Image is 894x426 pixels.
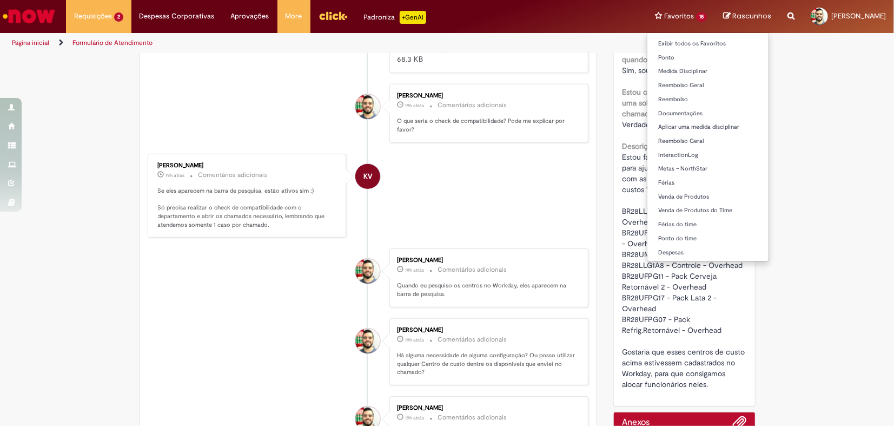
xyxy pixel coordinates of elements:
div: Emanuel Francisco Nogueira De Queiroz [355,329,380,353]
div: Karine Vieira [355,164,380,189]
ul: Favoritos [647,32,769,261]
a: Reembolso [647,94,769,106]
a: Reembolso Geral [647,135,769,147]
a: Formulário de Atendimento [72,38,153,47]
div: [PERSON_NAME] [397,93,577,99]
a: InteractionLog [647,149,769,161]
a: Reembolso Geral [647,80,769,91]
div: [PERSON_NAME] [397,257,577,264]
ul: Trilhas de página [8,33,588,53]
time: 29/09/2025 15:45:56 [405,337,424,343]
span: 19h atrás [405,415,424,421]
p: Quando eu pesquiso os centros no Workday, eles aparecem na barra de pesquisa. [397,281,577,298]
a: Aplicar uma medida disciplinar [647,121,769,133]
span: Sim, sou DGG [622,65,668,75]
span: Favoritos [664,11,694,22]
time: 29/09/2025 15:47:46 [405,102,424,109]
p: O que seria o check de compatibilidade? Pode me explicar por favor? [397,117,577,134]
span: [PERSON_NAME] [831,11,886,21]
a: Rascunhos [723,11,771,22]
span: Verdadeiro [622,120,659,129]
a: Documentações [647,108,769,120]
span: More [286,11,302,22]
a: Férias [647,177,769,189]
b: Estou ciente que esta opção de solicitação é atendida somente quando solicitada por um DGG [622,33,730,64]
span: 2 [114,12,123,22]
span: 15 [696,12,707,22]
a: Ponto do time [647,233,769,245]
img: click_logo_yellow_360x200.png [319,8,348,24]
span: Requisições [74,11,112,22]
b: Estou ciente do atendimento de uma solicitação/funcionário por chamado [622,87,731,119]
a: Venda de Produtos [647,191,769,203]
div: Padroniza [364,11,426,24]
span: Aprovações [231,11,269,22]
span: 19h atrás [166,172,185,179]
small: Comentários adicionais [198,171,268,180]
time: 29/09/2025 15:44:09 [405,415,424,421]
a: Venda de Produtos do Time [647,205,769,217]
div: Emanuel Francisco Nogueira De Queiroz [355,94,380,119]
small: Comentários adicionais [438,101,507,110]
a: Metas – NorthStar [647,163,769,175]
span: Rascunhos [732,11,771,21]
a: Medida Disciplinar [647,65,769,77]
div: 68.3 KB [397,43,577,64]
div: [PERSON_NAME] [158,162,338,169]
p: Se eles aparecem na barra de pesquisa, estão ativos sim :) Só precisa realizar o check de compati... [158,187,338,230]
div: Emanuel Francisco Nogueira De Queiroz [355,259,380,284]
a: Ponto [647,52,769,64]
a: Página inicial [12,38,49,47]
span: 19h atrás [405,337,424,343]
a: Despesas [647,247,769,259]
small: Comentários adicionais [438,413,507,422]
span: 19h atrás [405,267,424,273]
p: +GenAi [400,11,426,24]
small: Comentários adicionais [438,335,507,344]
img: ServiceNow [1,5,57,27]
span: Estou fazendo ajuste da estrutura para ajustar o orçamento de 2026 com as pessoas nos centros de ... [622,152,749,389]
time: 29/09/2025 15:46:12 [405,267,424,273]
span: KV [363,163,372,189]
div: [PERSON_NAME] [397,405,577,411]
span: 19h atrás [405,102,424,109]
small: Comentários adicionais [438,265,507,274]
a: Férias do time [647,219,769,231]
div: [PERSON_NAME] [397,327,577,333]
span: Despesas Corporativas [140,11,215,22]
b: Descrição [622,141,656,151]
a: Exibir todos os Favoritos [647,38,769,50]
time: 29/09/2025 15:47:05 [166,172,185,179]
p: Há alguma necessidade de alguma configuração? Ou posso utilizar qualquer Centro de custo dentre o... [397,351,577,377]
